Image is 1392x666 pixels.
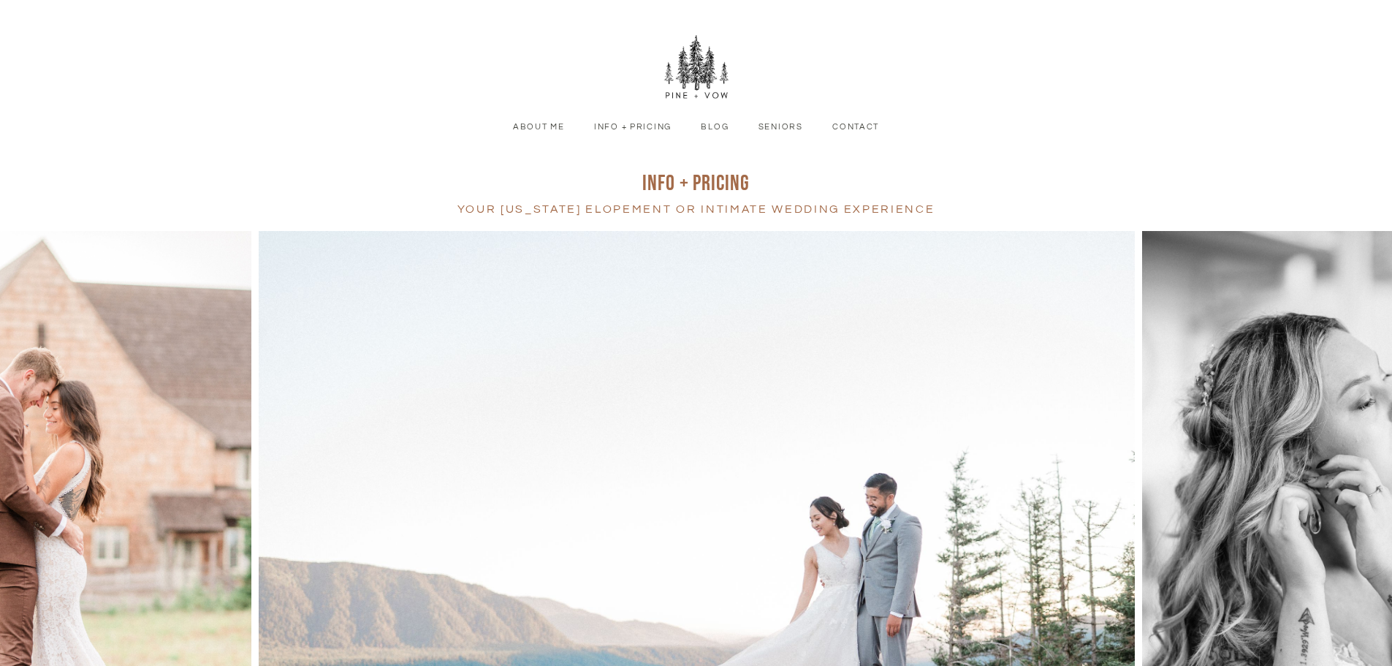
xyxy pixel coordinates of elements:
[821,121,890,134] a: Contact
[642,170,750,197] span: INFO + pRICING
[663,35,729,101] img: Pine + Vow
[690,121,739,134] a: Blog
[583,121,682,134] a: Info + Pricing
[502,121,576,134] a: About Me
[747,121,813,134] a: Seniors
[269,200,1124,219] h4: your [US_STATE] Elopement or intimate wedding experience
